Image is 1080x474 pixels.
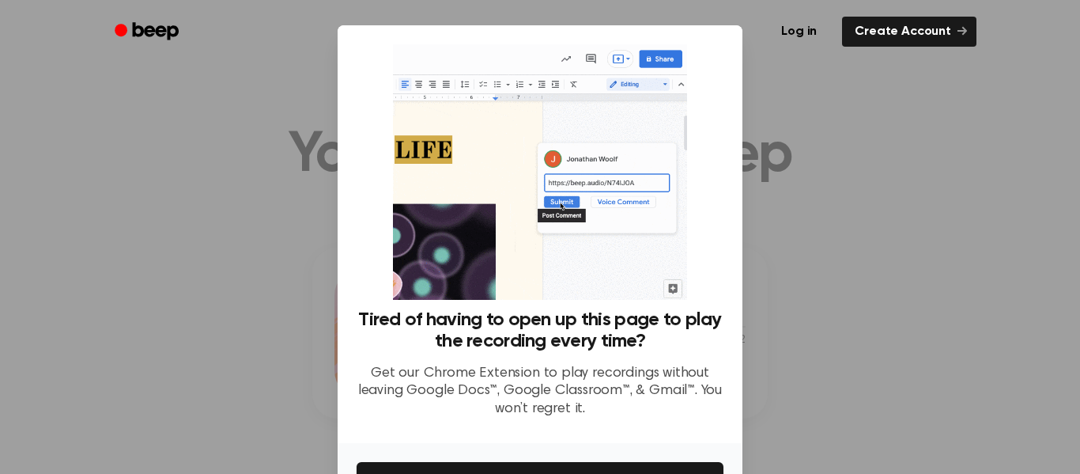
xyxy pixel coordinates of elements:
a: Log in [765,13,833,50]
img: Beep extension in action [393,44,686,300]
a: Beep [104,17,193,47]
a: Create Account [842,17,976,47]
h3: Tired of having to open up this page to play the recording every time? [357,309,723,352]
p: Get our Chrome Extension to play recordings without leaving Google Docs™, Google Classroom™, & Gm... [357,365,723,419]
